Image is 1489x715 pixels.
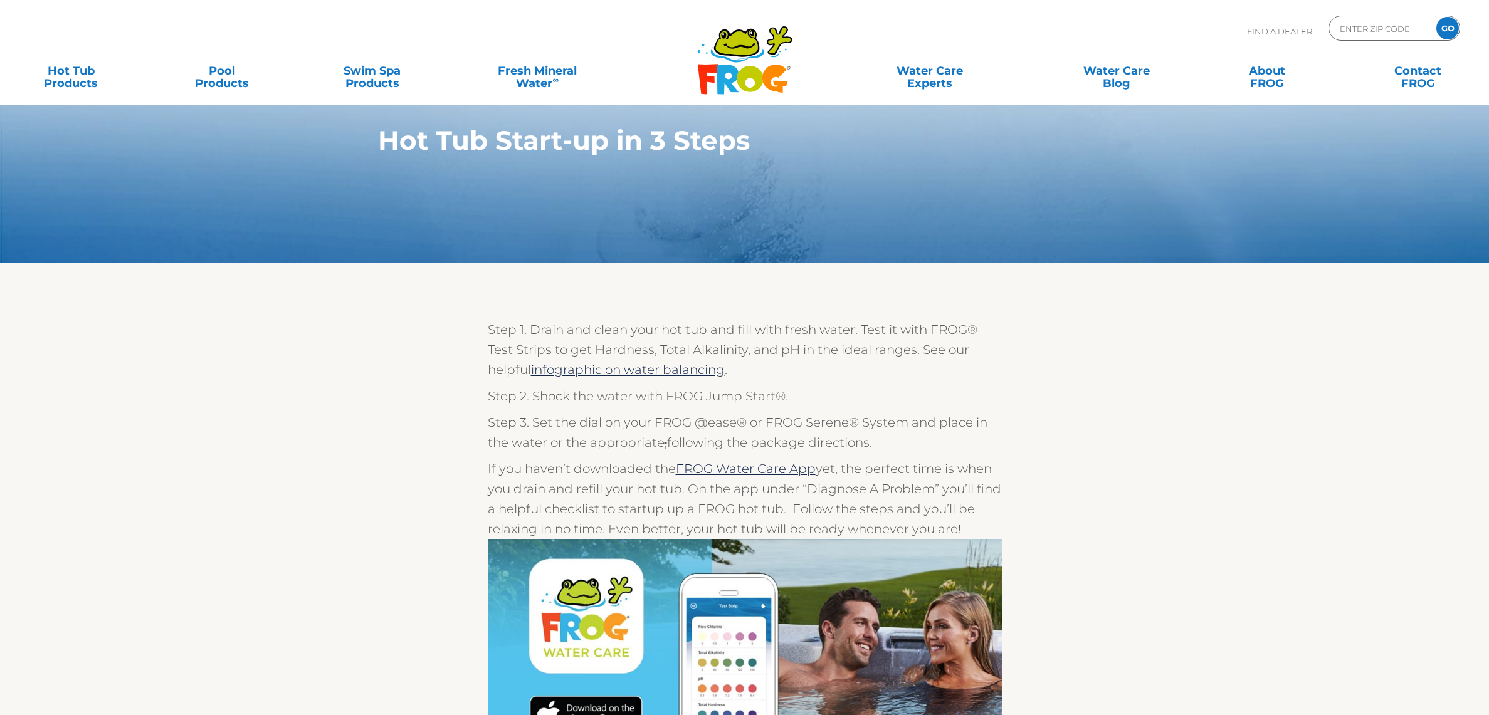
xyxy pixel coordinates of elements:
[1058,58,1176,83] a: Water CareBlog
[488,459,1002,539] p: If you haven’t downloaded the yet, the perfect time is when you drain and refill your hot tub. On...
[834,58,1025,83] a: Water CareExperts
[378,125,1053,155] h1: Hot Tub Start-up in 3 Steps
[1436,17,1459,39] input: GO
[531,362,725,377] a: infographic on water balancing
[163,58,280,83] a: PoolProducts
[552,75,559,85] sup: ∞
[465,58,611,83] a: Fresh MineralWater∞
[13,58,130,83] a: Hot TubProducts
[1247,16,1312,47] p: Find A Dealer
[488,320,1002,380] p: Step 1. Drain and clean your hot tub and fill with fresh water. Test it with FROG® Test Strips to...
[665,435,667,450] span: ,
[1339,19,1423,38] input: Zip Code Form
[488,386,1002,406] p: Step 2. Shock the water with FROG Jump Start®.
[676,461,816,476] a: FROG Water Care App
[313,58,431,83] a: Swim SpaProducts
[488,412,1002,452] p: Step 3. Set the dial on your FROG @ease® or FROG Serene® System and place in the water or the app...
[1359,58,1476,83] a: ContactFROG
[1209,58,1326,83] a: AboutFROG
